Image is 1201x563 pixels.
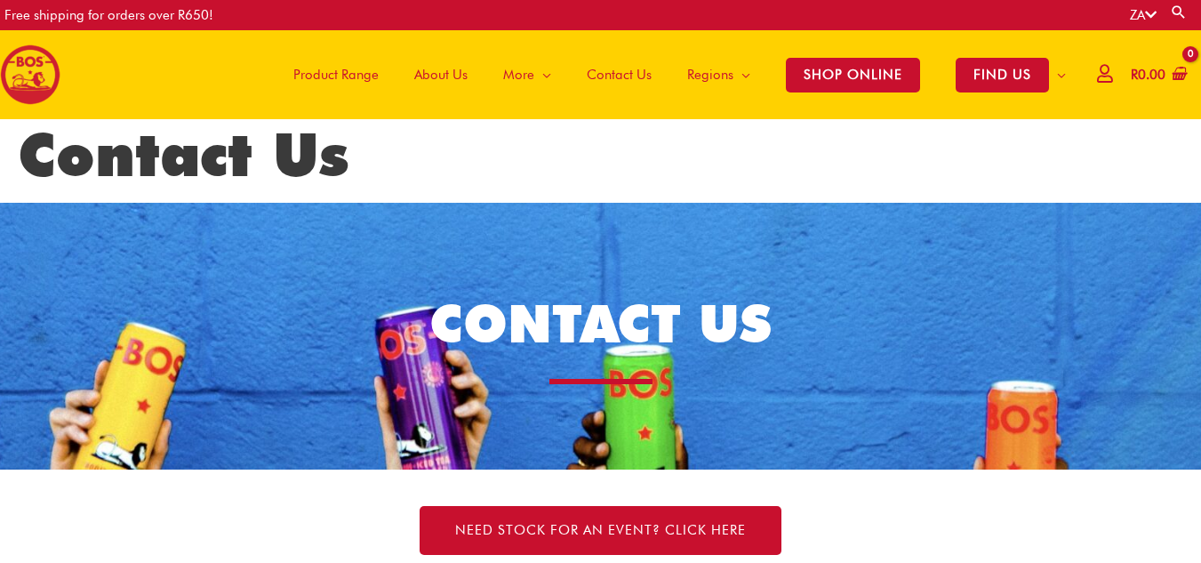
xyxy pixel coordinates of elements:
a: View Shopping Cart, empty [1127,55,1188,95]
a: Search button [1170,4,1188,20]
a: Product Range [276,30,396,119]
span: Product Range [293,48,379,101]
span: About Us [414,48,468,101]
h1: Contact Us [18,119,1183,190]
h1: CONTACT US [343,287,859,361]
span: FIND US [956,58,1049,92]
span: SHOP ONLINE [786,58,920,92]
a: ZA [1130,7,1157,23]
nav: Site Navigation [262,30,1084,119]
bdi: 0.00 [1131,67,1165,83]
a: NEED STOCK FOR AN EVENT? Click here [420,506,781,555]
a: SHOP ONLINE [768,30,938,119]
a: Regions [669,30,768,119]
span: More [503,48,534,101]
span: Regions [687,48,733,101]
a: About Us [396,30,485,119]
span: Contact Us [587,48,652,101]
a: More [485,30,569,119]
a: Contact Us [569,30,669,119]
span: R [1131,67,1138,83]
span: NEED STOCK FOR AN EVENT? Click here [455,524,746,537]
